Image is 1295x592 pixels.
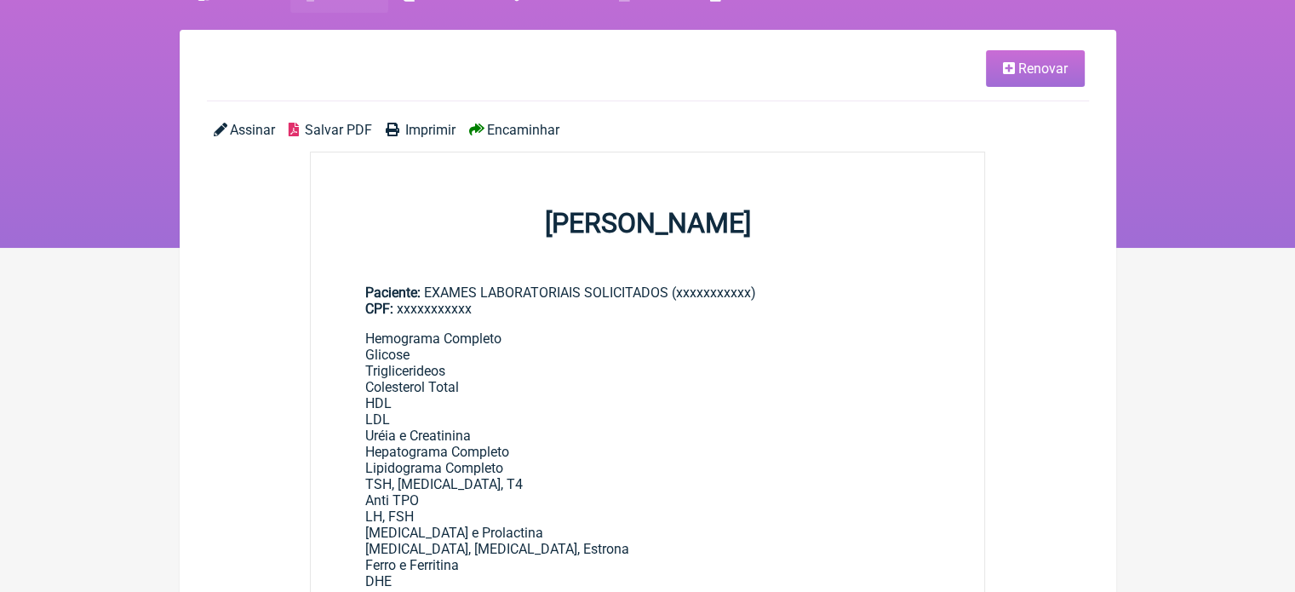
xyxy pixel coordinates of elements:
span: CPF: [365,301,393,317]
a: Renovar [986,50,1085,87]
span: Renovar [1018,60,1068,77]
a: Imprimir [386,122,456,138]
span: Salvar PDF [305,122,372,138]
a: Encaminhar [469,122,559,138]
span: Assinar [230,122,275,138]
span: Encaminhar [487,122,559,138]
div: xxxxxxxxxxx [365,301,931,317]
a: Assinar [214,122,275,138]
div: EXAMES LABORATORIAIS SOLICITADOS (xxxxxxxxxxx) [365,285,931,317]
a: Salvar PDF [289,122,372,138]
span: Imprimir [405,122,456,138]
span: Paciente: [365,285,421,301]
h1: [PERSON_NAME] [311,207,985,239]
